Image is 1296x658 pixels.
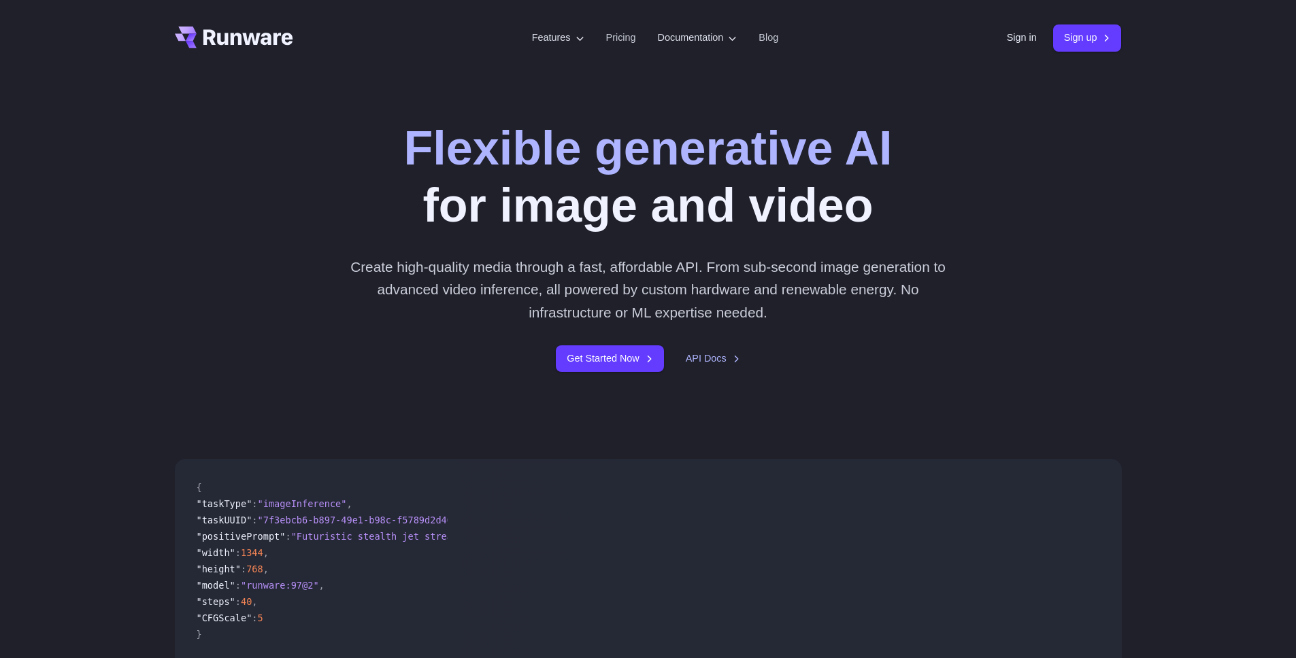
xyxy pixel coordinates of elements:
[556,345,663,372] a: Get Started Now
[197,515,252,525] span: "taskUUID"
[197,482,202,493] span: {
[263,547,269,558] span: ,
[1053,24,1122,51] a: Sign up
[345,256,951,324] p: Create high-quality media through a fast, affordable API. From sub-second image generation to adv...
[246,564,263,574] span: 768
[175,27,293,48] a: Go to /
[658,30,737,46] label: Documentation
[606,30,636,46] a: Pricing
[197,629,202,640] span: }
[235,596,241,607] span: :
[197,547,235,558] span: "width"
[291,531,798,542] span: "Futuristic stealth jet streaking through a neon-lit cityscape with glowing purple exhaust"
[1007,30,1037,46] a: Sign in
[241,596,252,607] span: 40
[258,498,347,509] span: "imageInference"
[258,612,263,623] span: 5
[197,612,252,623] span: "CFGScale"
[197,564,241,574] span: "height"
[686,351,740,366] a: API Docs
[532,30,584,46] label: Features
[252,498,257,509] span: :
[197,498,252,509] span: "taskType"
[197,531,286,542] span: "positivePrompt"
[252,596,257,607] span: ,
[403,122,892,175] strong: Flexible generative AI
[258,515,469,525] span: "7f3ebcb6-b897-49e1-b98c-f5789d2d40d7"
[252,515,257,525] span: :
[263,564,269,574] span: ,
[285,531,290,542] span: :
[252,612,257,623] span: :
[319,580,325,591] span: ,
[241,580,319,591] span: "runware:97@2"
[403,120,892,234] h1: for image and video
[346,498,352,509] span: ,
[235,580,241,591] span: :
[197,596,235,607] span: "steps"
[235,547,241,558] span: :
[241,564,246,574] span: :
[759,30,778,46] a: Blog
[197,580,235,591] span: "model"
[241,547,263,558] span: 1344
